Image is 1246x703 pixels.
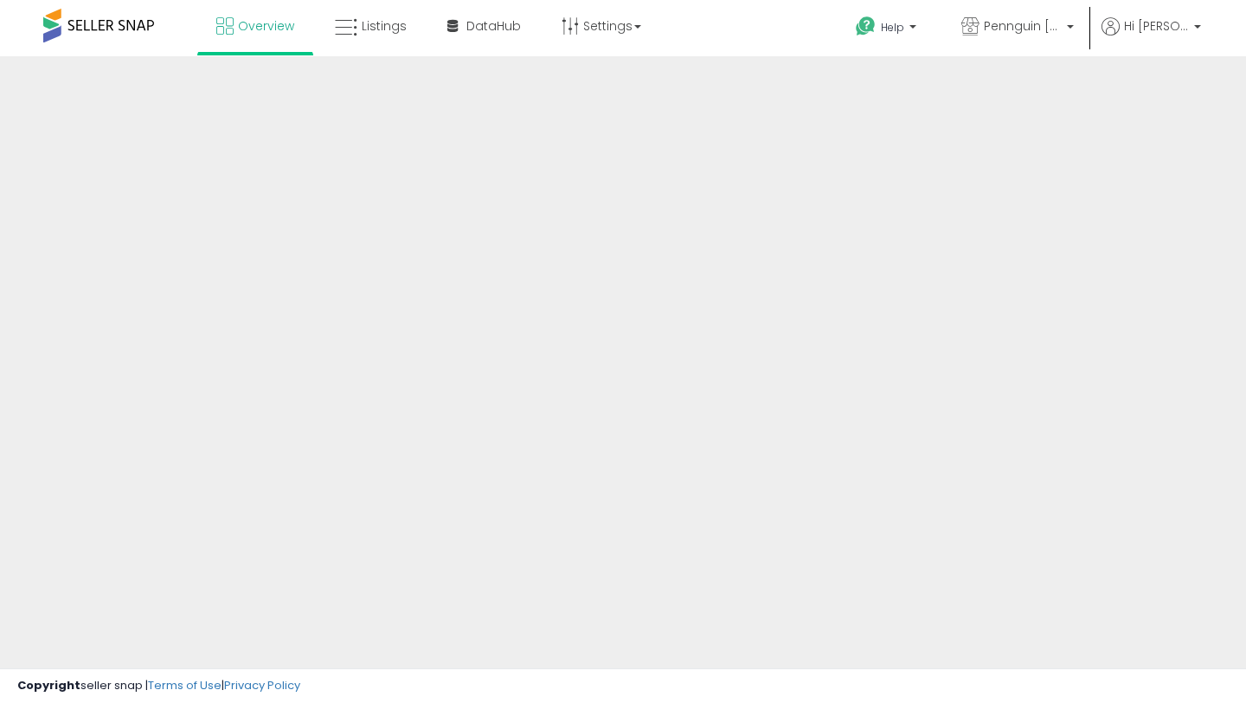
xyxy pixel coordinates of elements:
strong: Copyright [17,677,80,693]
a: Hi [PERSON_NAME] [1101,17,1201,56]
div: seller snap | | [17,678,300,694]
i: Get Help [855,16,877,37]
span: Help [881,20,904,35]
span: Pennguin [GEOGRAPHIC_DATA] [984,17,1062,35]
a: Terms of Use [148,677,222,693]
span: Overview [238,17,294,35]
a: Privacy Policy [224,677,300,693]
span: Hi [PERSON_NAME] [1124,17,1189,35]
span: Listings [362,17,407,35]
span: DataHub [466,17,521,35]
a: Help [842,3,934,56]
